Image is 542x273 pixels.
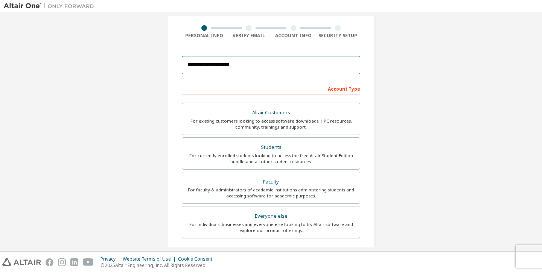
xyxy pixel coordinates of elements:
[271,33,316,39] div: Account Info
[182,82,360,94] div: Account Type
[70,258,78,266] img: linkedin.svg
[227,33,271,39] div: Verify Email
[187,187,355,199] div: For faculty & administrators of academic institutions administering students and accessing softwa...
[178,256,217,262] div: Cookie Consent
[58,258,66,266] img: instagram.svg
[187,153,355,165] div: For currently enrolled students looking to access the free Altair Student Edition bundle and all ...
[2,258,41,266] img: altair_logo.svg
[187,221,355,234] div: For individuals, businesses and everyone else looking to try Altair software and explore our prod...
[316,33,361,39] div: Security Setup
[187,118,355,130] div: For existing customers looking to access software downloads, HPC resources, community, trainings ...
[187,177,355,187] div: Faculty
[187,108,355,118] div: Altair Customers
[187,142,355,153] div: Students
[182,33,227,39] div: Personal Info
[100,256,123,262] div: Privacy
[187,211,355,221] div: Everyone else
[83,258,94,266] img: youtube.svg
[46,258,53,266] img: facebook.svg
[100,262,217,268] p: © 2025 Altair Engineering, Inc. All Rights Reserved.
[123,256,178,262] div: Website Terms of Use
[4,2,98,10] img: Altair One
